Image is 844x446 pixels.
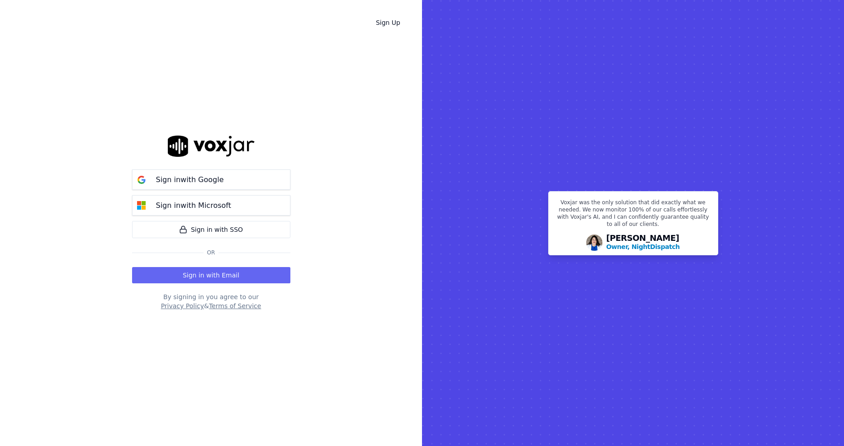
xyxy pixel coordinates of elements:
button: Privacy Policy [161,301,204,310]
img: google Sign in button [133,171,151,189]
img: logo [168,136,255,157]
p: Voxjar was the only solution that did exactly what we needed. We now monitor 100% of our calls ef... [554,199,712,231]
span: Or [204,249,219,256]
p: Sign in with Microsoft [156,200,231,211]
button: Terms of Service [209,301,261,310]
p: Owner, NightDispatch [606,242,680,251]
a: Sign Up [369,14,408,31]
div: [PERSON_NAME] [606,234,680,251]
p: Sign in with Google [156,174,224,185]
img: Avatar [586,235,602,251]
img: microsoft Sign in button [133,197,151,215]
button: Sign inwith Google [132,169,290,190]
button: Sign in with Email [132,267,290,283]
button: Sign inwith Microsoft [132,195,290,216]
div: By signing in you agree to our & [132,292,290,310]
a: Sign in with SSO [132,221,290,238]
